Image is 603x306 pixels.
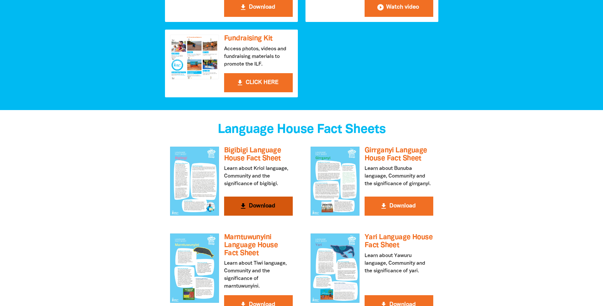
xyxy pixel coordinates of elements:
[224,35,293,43] h3: Fundraising Kit
[311,147,360,216] img: Girrganyi Language House Fact Sheet
[365,147,433,162] h3: Girrganyi Language House Fact Sheet
[224,197,293,216] button: get_app Download
[365,233,433,249] h3: Yari Language House Fact Sheet
[224,147,293,162] h3: Bigibigi Language House Fact Sheet
[377,3,384,11] i: play_circle_filled
[365,197,433,216] button: get_app Download
[224,73,293,92] button: get_app CLICK HERE
[224,233,293,257] h3: Marntuwunyini Language House Fact Sheet
[239,202,247,210] i: get_app
[218,124,386,136] span: Language House Fact Sheets
[236,79,244,87] i: get_app
[170,147,219,216] img: Bigibigi Language House Fact Sheet
[239,3,247,11] i: get_app
[380,202,387,210] i: get_app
